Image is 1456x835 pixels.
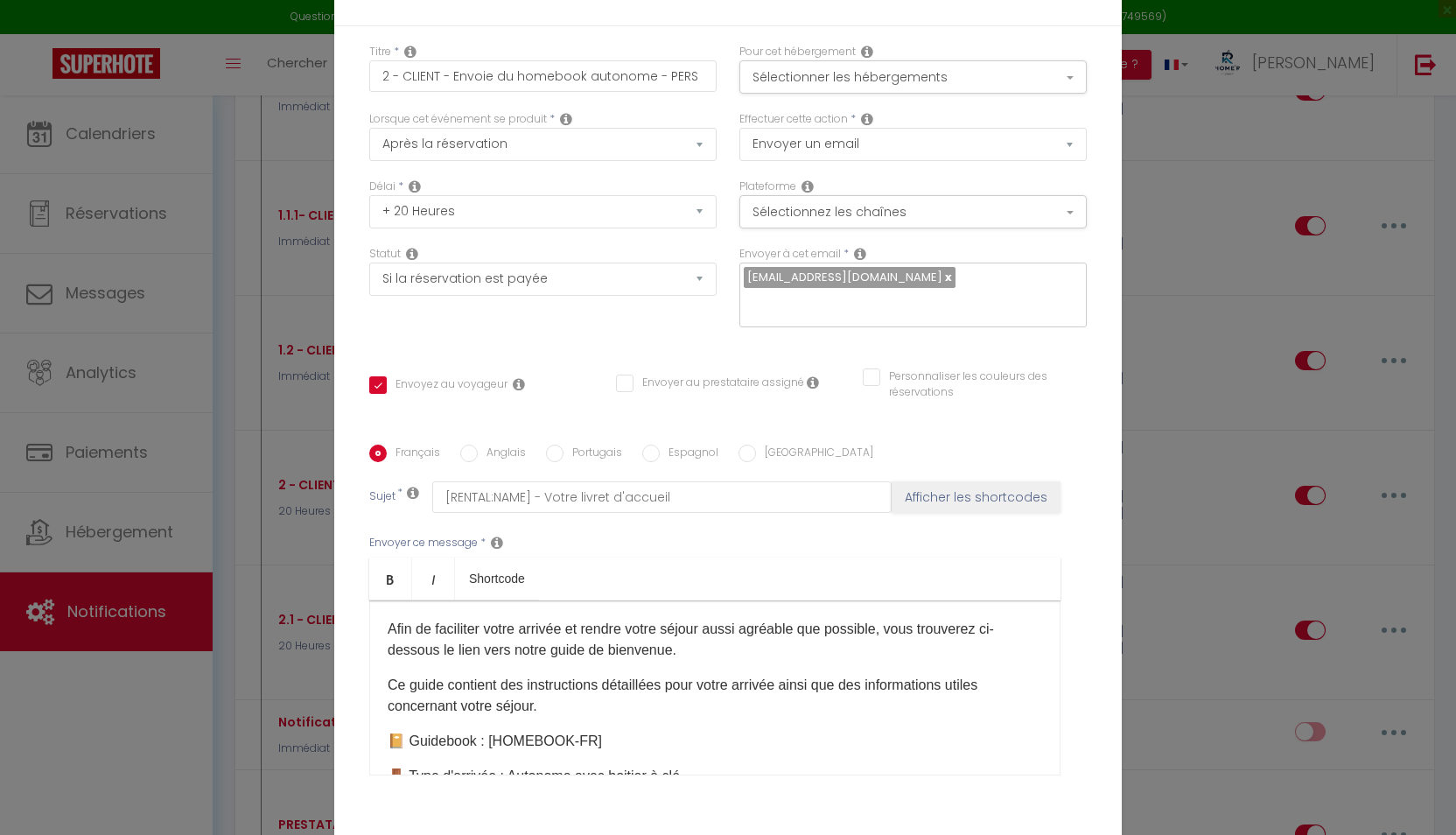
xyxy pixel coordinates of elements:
label: Envoyer ce message [369,535,478,551]
label: [GEOGRAPHIC_DATA] [756,445,873,464]
button: Sélectionnez les chaînes [739,195,1087,228]
a: Bold [369,558,412,600]
label: Portugais [563,445,622,464]
label: Titre [369,44,391,60]
label: Envoyer à cet email [739,246,841,263]
label: Effectuer cette action [739,111,848,128]
a: Italic [412,558,455,600]
p: Afin de faciliter votre arrivée et rendre votre séjour aussi agréable que possible, vous trouvere... [388,619,1042,661]
i: Booking status [406,247,418,261]
label: Lorsque cet événement se produit [369,111,547,128]
button: Afficher les shortcodes [892,481,1060,513]
i: Envoyer au prestataire si il est assigné [807,375,819,389]
label: Français [387,445,440,464]
label: Anglais [478,445,526,464]
label: Espagnol [660,445,718,464]
p: 🚪 Type d'arrivée : Autonome avec boitier à clé. [388,766,1042,787]
i: Message [491,536,503,550]
label: Délai [369,179,395,195]
i: Action Type [861,112,873,126]
div: ​ [369,600,1060,775]
label: Pour cet hébergement [739,44,856,60]
i: Recipient [854,247,866,261]
p: Ce guide contient des instructions détaillées pour votre arrivée ainsi que des informations utile... [388,675,1042,717]
i: Action Channel [801,179,814,193]
i: Title [404,45,416,59]
i: This Rental [861,45,873,59]
i: Subject [407,486,419,500]
i: Envoyer au voyageur [513,377,525,391]
span: [EMAIL_ADDRESS][DOMAIN_NAME] [747,269,942,285]
button: Open LiveChat chat widget [14,7,66,60]
p: 📔 Guidebook : [HOMEBOOK-FR]​​ [388,731,1042,752]
i: Action Time [409,179,421,193]
label: Sujet [369,488,395,507]
a: Shortcode [455,558,539,600]
i: Event Occur [560,112,572,126]
label: Plateforme [739,179,796,195]
button: Sélectionner les hébergements [739,60,1087,94]
label: Statut [369,246,401,263]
